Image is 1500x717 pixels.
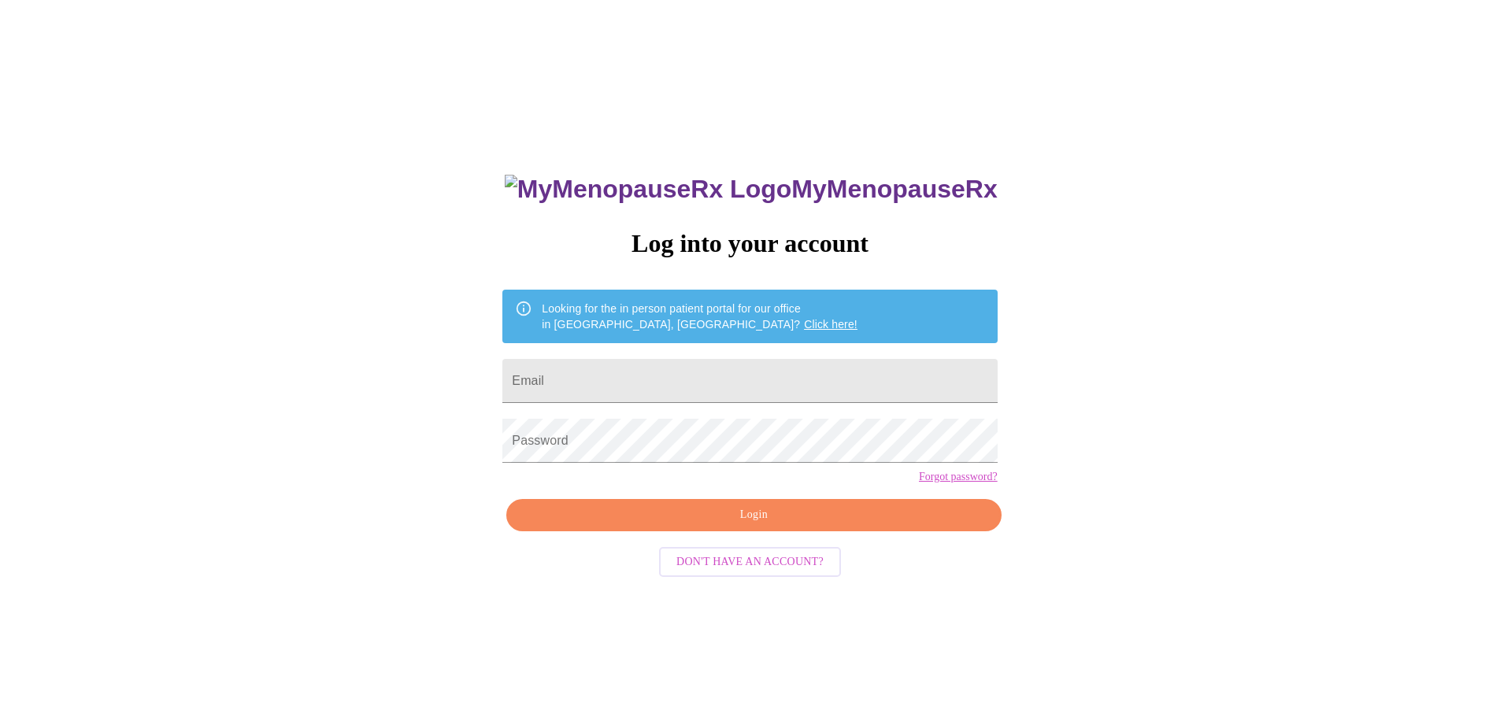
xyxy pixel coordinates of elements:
h3: MyMenopauseRx [505,175,998,204]
a: Don't have an account? [655,554,845,567]
a: Click here! [804,318,857,331]
button: Login [506,499,1001,531]
button: Don't have an account? [659,547,841,578]
span: Don't have an account? [676,553,824,572]
a: Forgot password? [919,471,998,483]
div: Looking for the in person patient portal for our office in [GEOGRAPHIC_DATA], [GEOGRAPHIC_DATA]? [542,294,857,338]
img: MyMenopauseRx Logo [505,175,791,204]
span: Login [524,505,983,525]
h3: Log into your account [502,229,997,258]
